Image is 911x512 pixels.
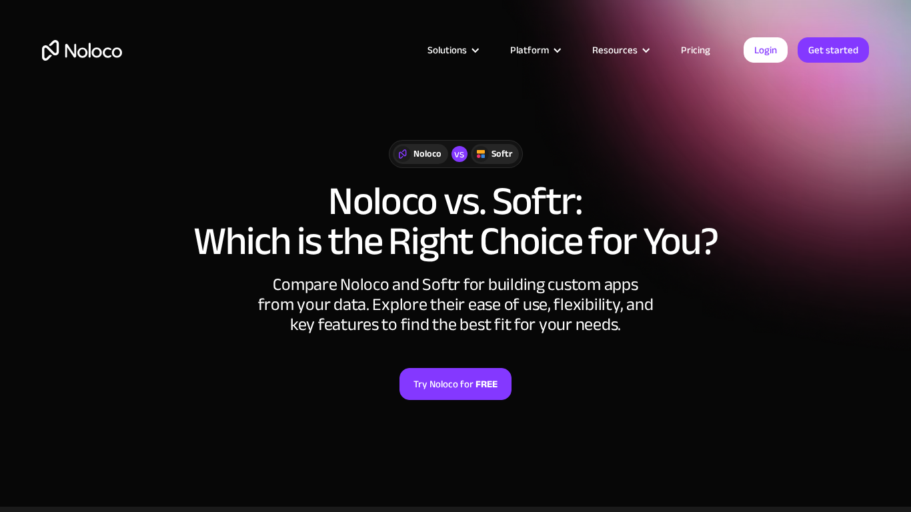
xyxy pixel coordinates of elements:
div: Resources [576,41,664,59]
a: Login [744,37,788,63]
div: Softr [492,147,512,161]
strong: FREE [476,375,498,393]
a: Pricing [664,41,727,59]
div: Solutions [411,41,494,59]
div: Compare Noloco and Softr for building custom apps from your data. Explore their ease of use, flex... [255,275,656,335]
div: Solutions [427,41,467,59]
div: Noloco [413,147,441,161]
div: Platform [510,41,549,59]
a: home [42,40,122,61]
a: Try Noloco forFREE [399,368,512,400]
div: Platform [494,41,576,59]
div: vs [451,146,468,162]
div: Resources [592,41,638,59]
a: Get started [798,37,869,63]
h1: Noloco vs. Softr: Which is the Right Choice for You? [42,181,869,261]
